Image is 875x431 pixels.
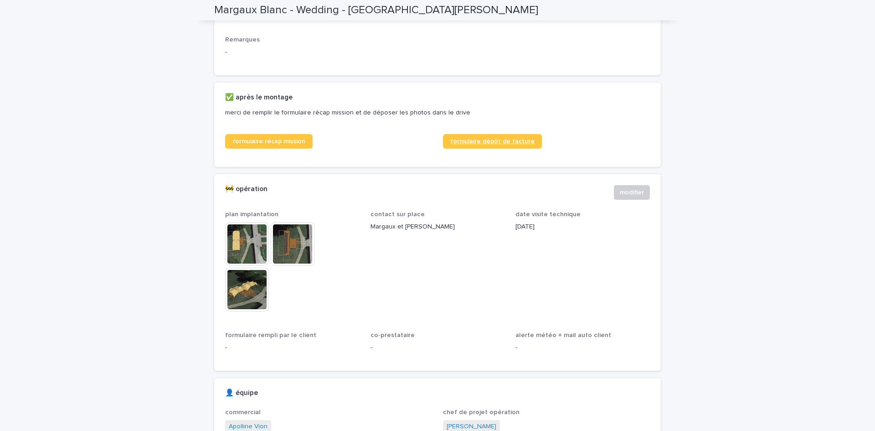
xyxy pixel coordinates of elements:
[515,222,650,232] p: [DATE]
[225,332,316,338] span: formulaire rempli par le client
[225,343,360,353] p: -
[225,47,650,57] p: -
[450,138,535,145] span: formulaire dépôt de facture
[225,36,260,43] span: Remarques
[515,211,581,218] span: date visite technique
[515,332,611,338] span: alerte météo + mail auto client
[371,211,425,218] span: contact sur place
[371,343,505,353] p: -
[443,409,520,415] span: chef de projet opération
[225,389,258,397] h2: 👤 équipe
[371,222,505,232] p: Margaux et [PERSON_NAME]
[225,211,278,218] span: plan implantation
[225,185,268,193] h2: 🚧 opération
[232,138,305,145] span: formulaire récap mission
[214,4,538,17] h2: Margaux Blanc - Wedding - [GEOGRAPHIC_DATA][PERSON_NAME]
[225,109,646,117] p: merci de remplir le formulaire récap mission et de déposer les photos dans le drive
[225,134,313,149] a: formulaire récap mission
[614,185,650,200] button: modifier
[225,93,293,102] h2: ✅ après le montage
[443,134,542,149] a: formulaire dépôt de facture
[371,332,415,338] span: co-prestataire
[225,409,261,415] span: commercial
[515,343,650,353] p: -
[620,188,644,197] span: modifier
